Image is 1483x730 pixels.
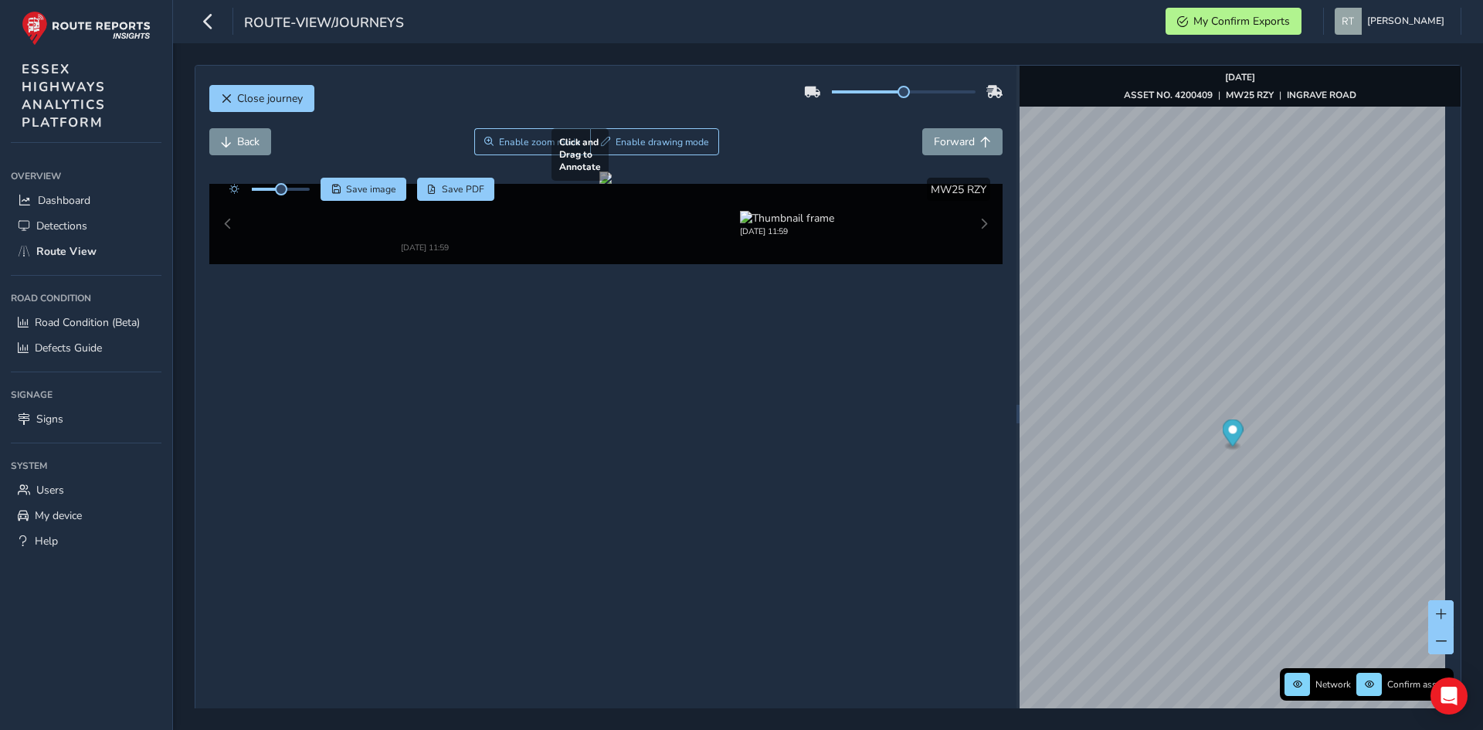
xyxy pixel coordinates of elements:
[590,128,719,155] button: Draw
[922,128,1003,155] button: Forward
[1225,71,1255,83] strong: [DATE]
[11,528,161,554] a: Help
[244,13,404,35] span: route-view/journeys
[931,182,986,197] span: MW25 RZY
[346,183,396,195] span: Save image
[38,193,90,208] span: Dashboard
[36,483,64,497] span: Users
[35,341,102,355] span: Defects Guide
[35,534,58,548] span: Help
[11,335,161,361] a: Defects Guide
[321,178,406,201] button: Save
[11,213,161,239] a: Detections
[1367,8,1444,35] span: [PERSON_NAME]
[1226,89,1274,101] strong: MW25 RZY
[1315,678,1351,691] span: Network
[616,136,709,148] span: Enable drawing mode
[237,91,303,106] span: Close journey
[1335,8,1362,35] img: diamond-layout
[237,134,260,149] span: Back
[417,178,495,201] button: PDF
[209,128,271,155] button: Back
[36,219,87,233] span: Detections
[11,165,161,188] div: Overview
[11,477,161,503] a: Users
[499,136,581,148] span: Enable zoom mode
[1335,8,1450,35] button: [PERSON_NAME]
[1124,89,1356,101] div: | |
[442,183,484,195] span: Save PDF
[934,134,975,149] span: Forward
[36,412,63,426] span: Signs
[378,195,472,209] img: Thumbnail frame
[35,315,140,330] span: Road Condition (Beta)
[1287,89,1356,101] strong: INGRAVE ROAD
[740,195,834,209] img: Thumbnail frame
[35,508,82,523] span: My device
[1430,677,1468,715] div: Open Intercom Messenger
[11,188,161,213] a: Dashboard
[36,244,97,259] span: Route View
[474,128,591,155] button: Zoom
[11,454,161,477] div: System
[209,85,314,112] button: Close journey
[378,209,472,221] div: [DATE] 11:59
[11,310,161,335] a: Road Condition (Beta)
[1124,89,1213,101] strong: ASSET NO. 4200409
[1166,8,1301,35] button: My Confirm Exports
[1222,419,1243,451] div: Map marker
[1193,14,1290,29] span: My Confirm Exports
[1387,678,1449,691] span: Confirm assets
[11,287,161,310] div: Road Condition
[11,503,161,528] a: My device
[11,239,161,264] a: Route View
[740,209,834,221] div: [DATE] 11:59
[22,11,151,46] img: rr logo
[11,406,161,432] a: Signs
[11,383,161,406] div: Signage
[22,60,106,131] span: ESSEX HIGHWAYS ANALYTICS PLATFORM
